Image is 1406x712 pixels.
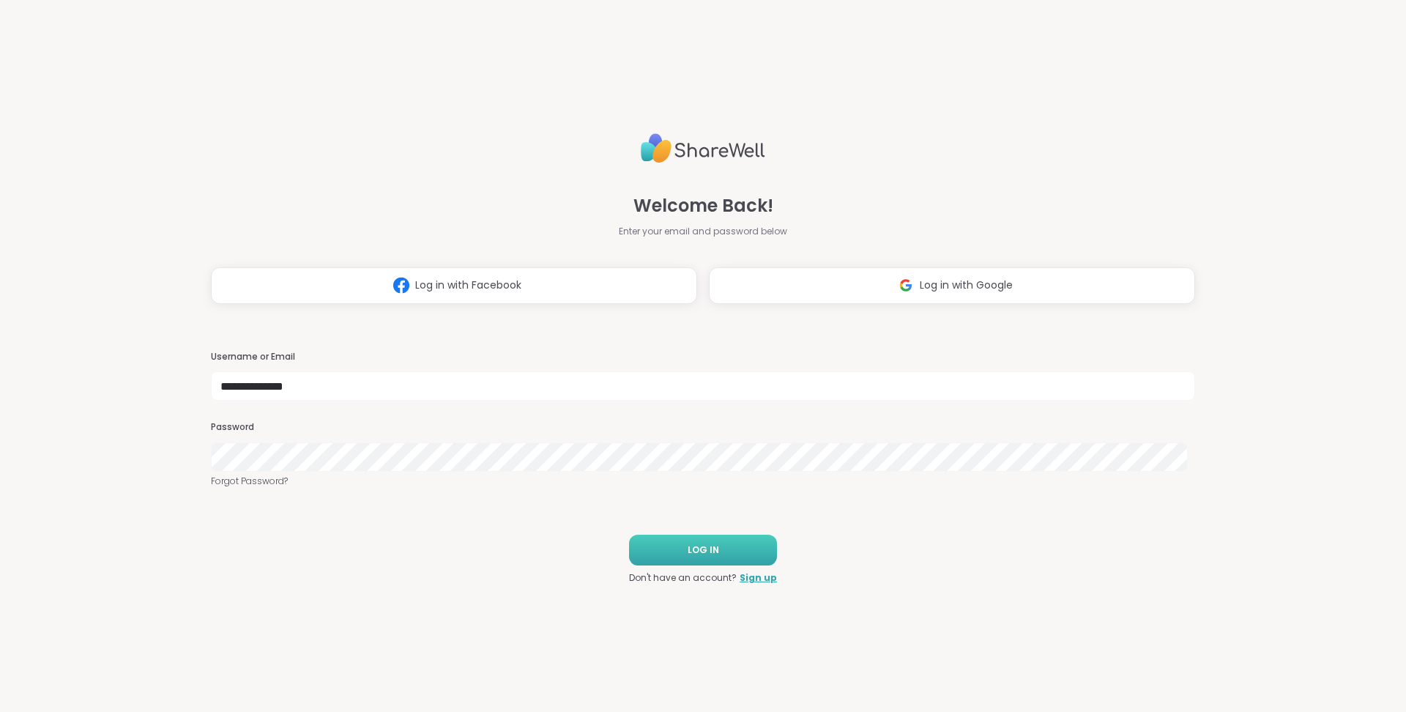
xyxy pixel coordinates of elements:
[740,571,777,585] a: Sign up
[633,193,773,219] span: Welcome Back!
[892,272,920,299] img: ShareWell Logomark
[688,544,719,557] span: LOG IN
[211,351,1195,363] h3: Username or Email
[629,571,737,585] span: Don't have an account?
[619,225,787,238] span: Enter your email and password below
[629,535,777,565] button: LOG IN
[211,421,1195,434] h3: Password
[415,278,521,293] span: Log in with Facebook
[709,267,1195,304] button: Log in with Google
[641,127,765,169] img: ShareWell Logo
[211,475,1195,488] a: Forgot Password?
[920,278,1013,293] span: Log in with Google
[387,272,415,299] img: ShareWell Logomark
[211,267,697,304] button: Log in with Facebook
